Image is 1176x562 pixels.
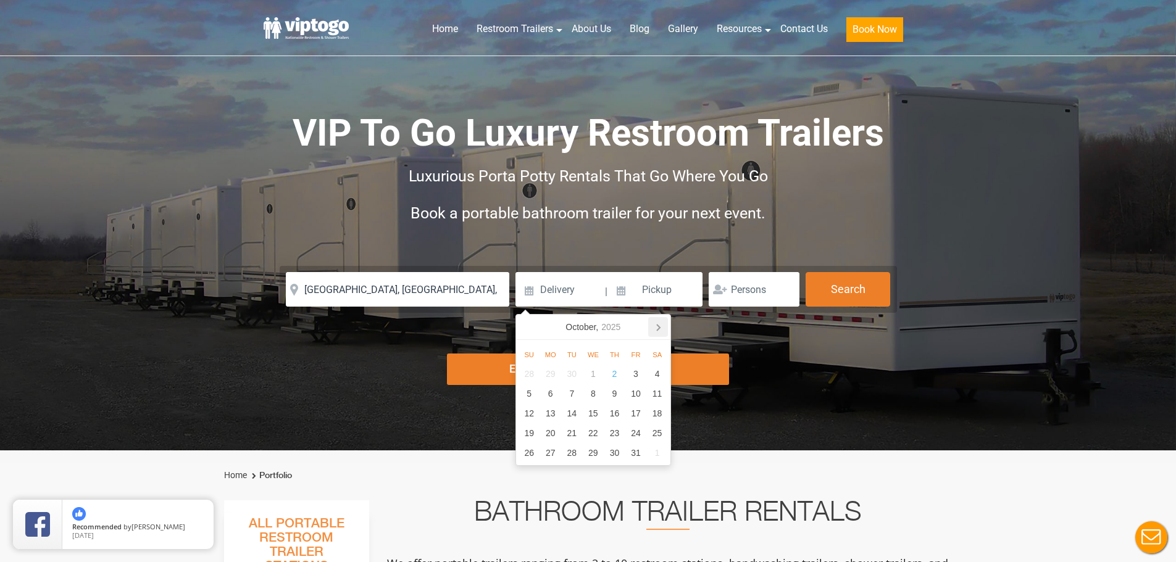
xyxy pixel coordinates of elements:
[224,470,247,480] a: Home
[562,15,620,43] a: About Us
[447,353,729,385] div: Explore Restroom Trailers
[583,403,604,423] div: 15
[423,15,467,43] a: Home
[604,443,625,463] div: 30
[583,384,604,403] div: 8
[561,347,583,362] div: Tu
[583,364,604,384] div: 1
[519,403,540,423] div: 12
[519,423,540,443] div: 19
[605,272,607,312] span: |
[771,15,837,43] a: Contact Us
[540,347,561,362] div: Mo
[707,15,771,43] a: Resources
[72,507,86,521] img: thumbs up icon
[286,272,509,307] input: Where do you need your restroom?
[467,15,562,43] a: Restroom Trailers
[519,364,540,384] div: 28
[806,272,890,307] button: Search
[72,523,204,532] span: by
[646,384,668,403] div: 11
[583,443,604,463] div: 29
[131,522,185,531] span: [PERSON_NAME]
[561,423,583,443] div: 21
[561,317,625,337] div: October,
[646,423,668,443] div: 25
[249,468,292,483] li: Portfolio
[540,364,561,384] div: 29
[604,423,625,443] div: 23
[625,364,647,384] div: 3
[25,512,50,537] img: Review Rating
[561,364,583,384] div: 30
[625,347,647,362] div: Fr
[540,384,561,403] div: 6
[515,272,604,307] input: Delivery
[519,384,540,403] div: 5
[604,347,625,362] div: Th
[386,500,950,530] h2: Bathroom Trailer Rentals
[293,111,884,155] span: VIP To Go Luxury Restroom Trailers
[609,272,703,307] input: Pickup
[540,443,561,463] div: 27
[604,364,625,384] div: 2
[625,403,647,423] div: 17
[72,531,94,540] span: [DATE]
[659,15,707,43] a: Gallery
[646,403,668,423] div: 18
[846,17,903,42] button: Book Now
[709,272,799,307] input: Persons
[409,167,768,185] span: Luxurious Porta Potty Rentals That Go Where You Go
[646,443,668,463] div: 1
[561,403,583,423] div: 14
[72,522,122,531] span: Recommended
[620,15,659,43] a: Blog
[1127,513,1176,562] button: Live Chat
[601,320,620,334] i: 2025
[604,384,625,403] div: 9
[583,347,604,362] div: We
[519,443,540,463] div: 26
[561,443,583,463] div: 28
[540,403,561,423] div: 13
[625,443,647,463] div: 31
[646,364,668,384] div: 4
[646,347,668,362] div: Sa
[411,204,765,222] span: Book a portable bathroom trailer for your next event.
[583,423,604,443] div: 22
[604,403,625,423] div: 16
[837,15,912,49] a: Book Now
[561,384,583,403] div: 7
[625,384,647,403] div: 10
[540,423,561,443] div: 20
[519,347,540,362] div: Su
[625,423,647,443] div: 24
